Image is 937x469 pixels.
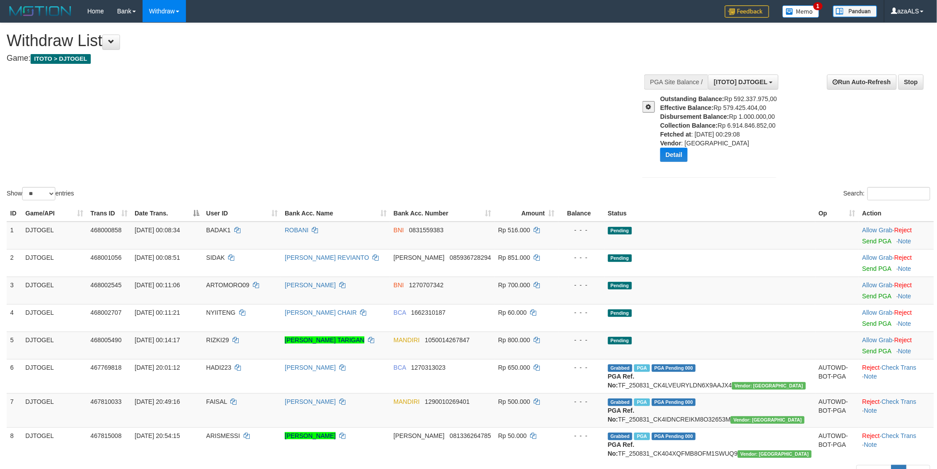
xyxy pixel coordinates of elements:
[498,432,527,439] span: Rp 50.000
[894,336,912,344] a: Reject
[862,309,894,316] span: ·
[859,427,934,461] td: · ·
[7,277,22,304] td: 3
[608,282,632,289] span: Pending
[660,104,714,111] b: Effective Balance:
[862,281,892,289] a: Allow Grab
[206,309,236,316] span: NYIITENG
[652,433,696,440] span: PGA Pending
[882,432,917,439] a: Check Trans
[898,348,911,355] a: Note
[815,359,859,393] td: AUTOWD-BOT-PGA
[135,398,180,405] span: [DATE] 20:49:16
[708,74,778,90] button: [ITOTO] DJTOGEL
[135,364,180,371] span: [DATE] 20:01:12
[498,336,530,344] span: Rp 800.000
[495,205,558,222] th: Amount: activate to sort column ascending
[206,281,250,289] span: ARTOMORO09
[22,393,87,427] td: DJTOGEL
[425,336,470,344] span: Copy 1050014267847 to clipboard
[782,5,820,18] img: Button%20Memo.svg
[732,382,806,390] span: Vendor URL: https://checkout4.1velocity.biz
[22,187,55,200] select: Showentries
[135,432,180,439] span: [DATE] 20:54:15
[285,336,364,344] a: [PERSON_NAME] TARIGAN
[608,309,632,317] span: Pending
[862,398,880,405] a: Reject
[833,5,877,17] img: panduan.png
[498,364,530,371] span: Rp 650.000
[882,398,917,405] a: Check Trans
[498,281,530,289] span: Rp 700.000
[862,320,891,327] a: Send PGA
[882,364,917,371] a: Check Trans
[498,398,530,405] span: Rp 500.000
[394,227,404,234] span: BNI
[864,407,877,414] a: Note
[731,416,805,424] span: Vendor URL: https://checkout4.1velocity.biz
[608,364,633,372] span: Grabbed
[862,227,892,234] a: Allow Grab
[7,4,74,18] img: MOTION_logo.png
[867,187,930,200] input: Search:
[203,205,281,222] th: User ID: activate to sort column ascending
[90,254,121,261] span: 468001056
[450,254,491,261] span: Copy 085936728294 to clipboard
[644,74,708,90] div: PGA Site Balance /
[562,397,601,406] div: - - -
[394,432,445,439] span: [PERSON_NAME]
[22,359,87,393] td: DJTOGEL
[90,398,121,405] span: 467810033
[815,393,859,427] td: AUTOWD-BOT-PGA
[652,364,696,372] span: PGA Pending
[90,432,121,439] span: 467815008
[894,281,912,289] a: Reject
[206,432,240,439] span: ARISMESSI
[652,399,696,406] span: PGA Pending
[660,113,729,120] b: Disbursement Balance:
[281,205,390,222] th: Bank Acc. Name: activate to sort column ascending
[90,336,121,344] span: 468005490
[562,363,601,372] div: - - -
[862,254,892,261] a: Allow Grab
[898,293,911,300] a: Note
[604,427,815,461] td: TF_250831_CK404XQFMB8OFM1SWUQ9
[90,309,121,316] span: 468002707
[22,249,87,277] td: DJTOGEL
[22,332,87,359] td: DJTOGEL
[608,254,632,262] span: Pending
[660,122,718,129] b: Collection Balance:
[862,432,880,439] a: Reject
[562,431,601,440] div: - - -
[498,309,527,316] span: Rp 60.000
[634,433,650,440] span: Marked by azaksrdjtogel
[31,54,91,64] span: ITOTO > DJTOGEL
[87,205,131,222] th: Trans ID: activate to sort column ascending
[859,205,934,222] th: Action
[409,281,444,289] span: Copy 1270707342 to clipboard
[714,78,767,86] span: [ITOTO] DJTOGEL
[558,205,604,222] th: Balance
[859,222,934,250] td: ·
[660,148,688,162] button: Detail
[90,364,121,371] span: 467769818
[90,281,121,289] span: 468002545
[862,309,892,316] a: Allow Grab
[394,336,420,344] span: MANDIRI
[498,254,530,261] span: Rp 851.000
[608,441,635,457] b: PGA Ref. No:
[862,336,892,344] a: Allow Grab
[394,254,445,261] span: [PERSON_NAME]
[135,336,180,344] span: [DATE] 00:14:17
[7,54,616,63] h4: Game:
[864,441,877,448] a: Note
[131,205,203,222] th: Date Trans.: activate to sort column descending
[894,309,912,316] a: Reject
[390,205,495,222] th: Bank Acc. Number: activate to sort column ascending
[394,364,406,371] span: BCA
[738,450,812,458] span: Vendor URL: https://checkout4.1velocity.biz
[815,427,859,461] td: AUTOWD-BOT-PGA
[608,433,633,440] span: Grabbed
[859,304,934,332] td: ·
[898,238,911,245] a: Note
